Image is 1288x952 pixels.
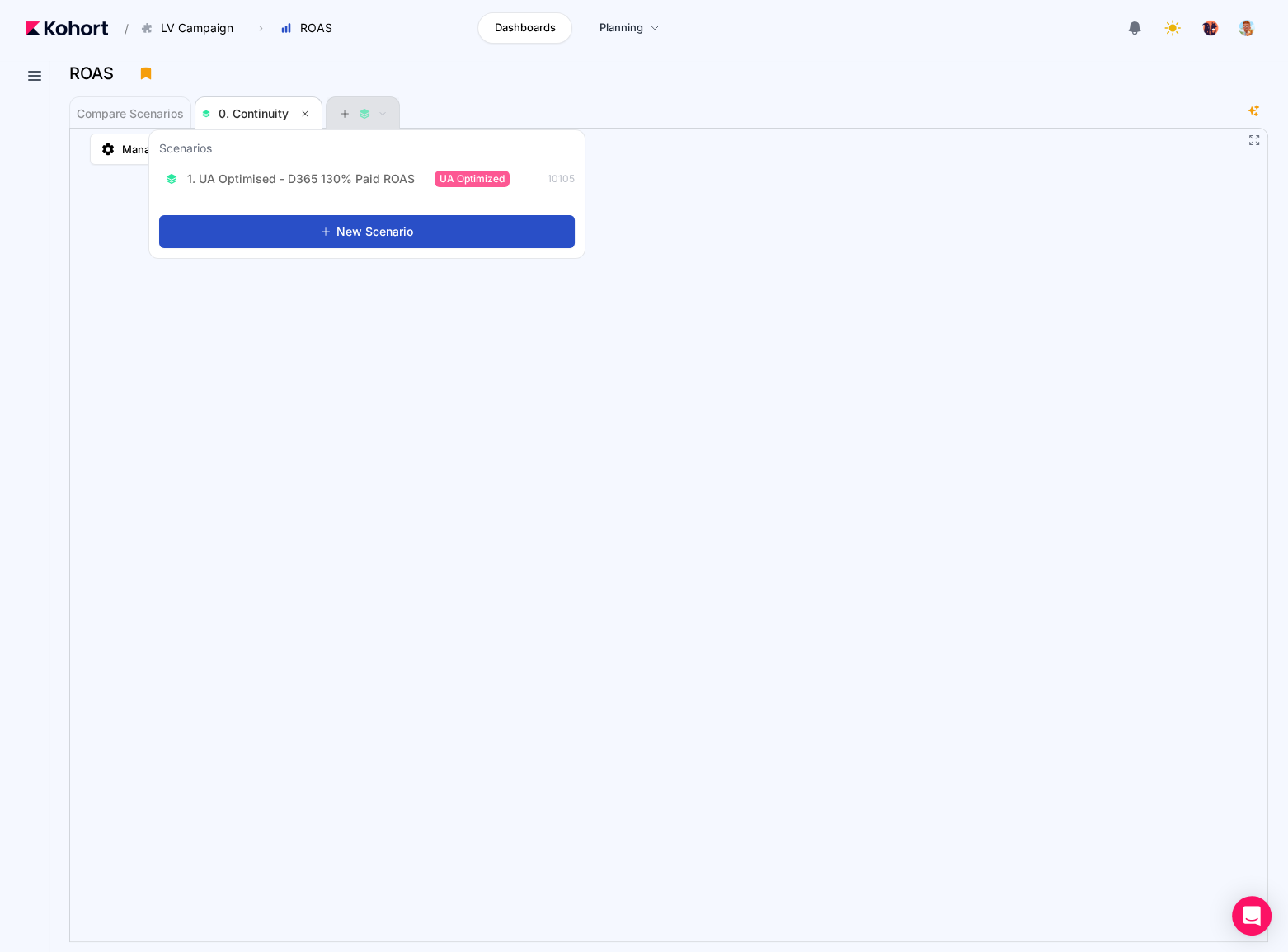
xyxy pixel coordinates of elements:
[1232,896,1272,936] div: Open Intercom Messenger
[495,20,556,36] span: Dashboards
[256,21,266,35] span: ›
[1202,20,1219,36] img: logo_TreesPlease_20230726120307121221.png
[187,171,415,187] span: 1. UA Optimised - D365 130% Paid ROAS
[90,134,222,165] a: Manage Scenario
[300,20,332,36] span: ROAS
[159,140,212,160] h3: Scenarios
[161,20,233,36] span: LV Campaign
[477,12,572,44] a: Dashboards
[219,106,289,120] span: 0. Continuity
[1248,134,1261,147] button: Fullscreen
[271,14,350,42] button: ROAS
[548,172,575,185] span: 10105
[159,165,516,192] button: 1. UA Optimised - D365 130% Paid ROASUA Optimized
[122,141,211,157] span: Manage Scenario
[159,215,575,248] button: New Scenario
[336,223,413,240] span: New Scenario
[26,21,108,35] img: Kohort logo
[69,65,124,82] h3: ROAS
[582,12,677,44] a: Planning
[77,108,184,120] span: Compare Scenarios
[132,14,251,42] button: LV Campaign
[435,171,510,187] span: UA Optimized
[111,20,129,37] span: /
[599,20,643,36] span: Planning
